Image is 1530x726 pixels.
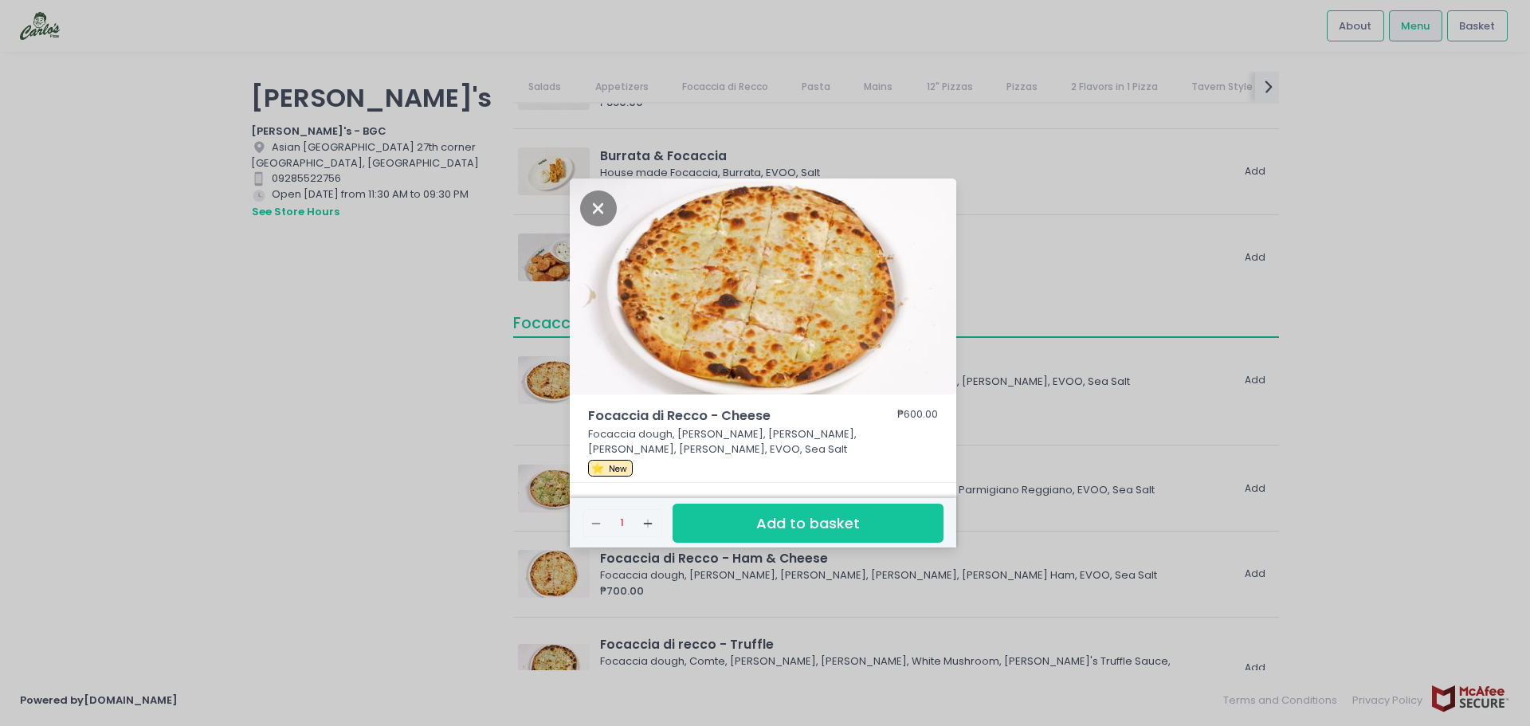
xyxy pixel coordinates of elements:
button: Add to basket [673,504,943,543]
img: Focaccia di Recco - Cheese [570,179,956,395]
button: Close [580,199,617,215]
p: Focaccia dough, [PERSON_NAME], [PERSON_NAME], [PERSON_NAME], [PERSON_NAME], EVOO, Sea Salt [588,426,939,457]
span: Focaccia di Recco - Cheese [588,406,851,426]
span: ⭐ [591,461,604,476]
span: New [609,463,627,475]
div: ₱600.00 [897,406,938,426]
